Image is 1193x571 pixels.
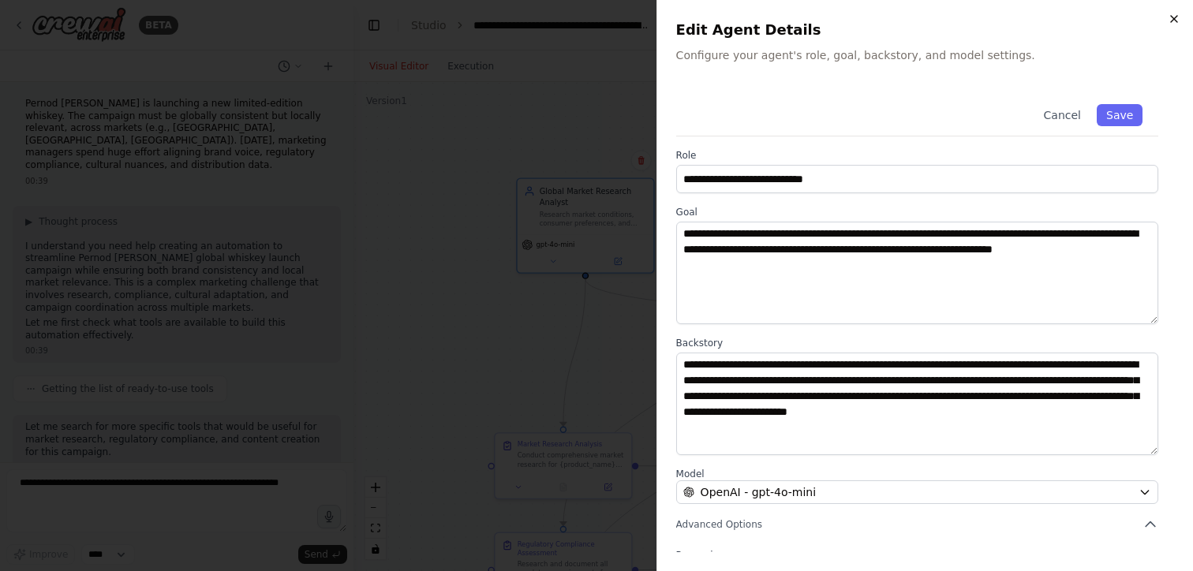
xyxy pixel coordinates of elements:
label: Model [676,468,1158,480]
button: Save [1097,104,1143,126]
button: Advanced Options [676,517,1158,532]
span: OpenAI - gpt-4o-mini [701,484,816,500]
h2: Edit Agent Details [676,19,1174,41]
span: Reasoning [676,550,725,561]
p: Configure your agent's role, goal, backstory, and model settings. [676,47,1174,63]
button: Cancel [1034,104,1090,126]
label: Goal [676,206,1158,218]
button: OpenAI - gpt-4o-mini [676,480,1158,504]
label: Backstory [676,337,1158,349]
span: Advanced Options [676,518,762,531]
label: Role [676,149,1158,162]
